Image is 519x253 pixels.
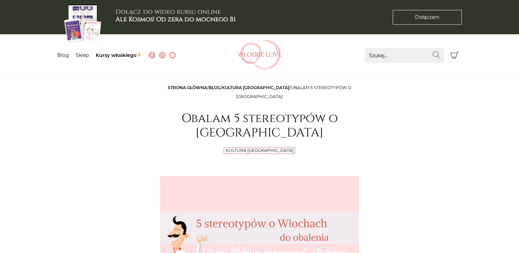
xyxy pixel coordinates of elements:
[168,85,351,99] span: / / /
[76,52,89,58] a: Sklep
[116,8,236,23] h3: Dołącz do wideo kursu online
[137,52,141,57] img: ✨
[393,10,462,25] a: Dołączam
[57,52,69,58] a: Blog
[160,111,359,140] h1: Obalam 5 stereotypów o [GEOGRAPHIC_DATA]
[237,40,282,71] img: Włoskielove
[365,48,444,63] input: Szukaj...
[209,85,221,90] a: Blog
[447,48,462,63] button: Koszyk
[222,85,289,90] a: Kultura [GEOGRAPHIC_DATA]
[236,85,351,99] span: Obalam 5 stereotypów o [GEOGRAPHIC_DATA]
[96,52,142,58] a: Kursy włoskiego
[415,14,439,21] span: Dołączam
[168,85,207,90] a: Strona główna
[226,148,294,153] a: Kultura [GEOGRAPHIC_DATA]
[116,15,236,24] b: Ale Kosmos! Od zera do mocnego B1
